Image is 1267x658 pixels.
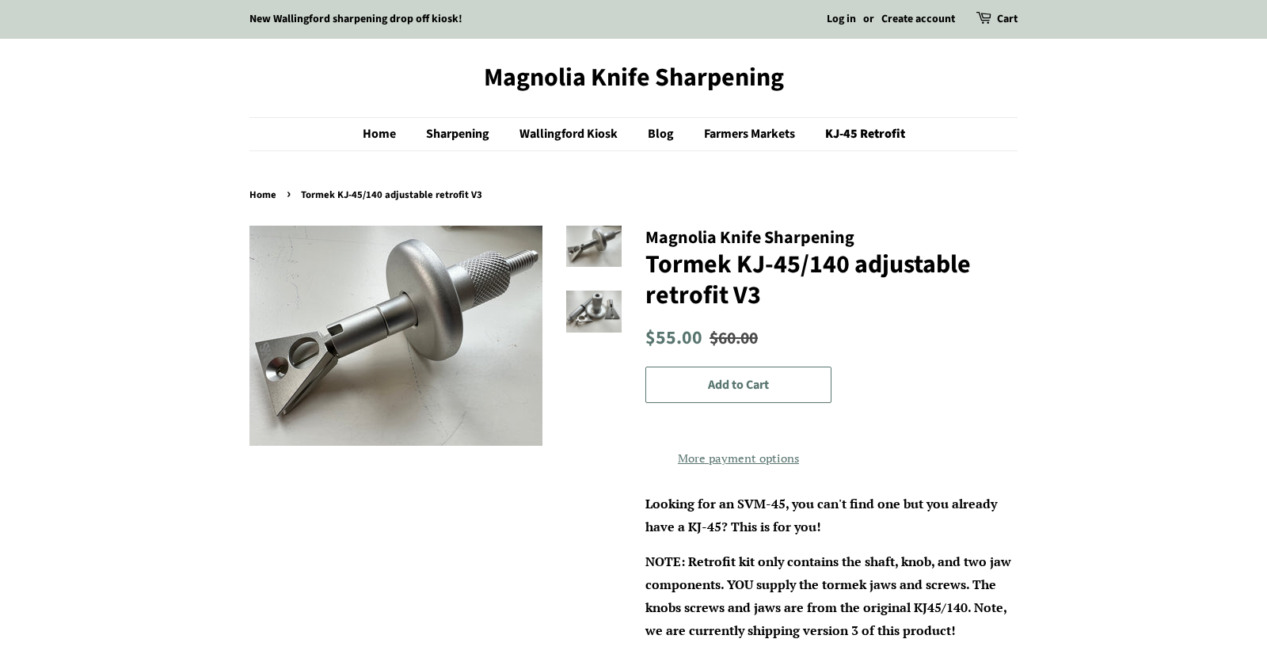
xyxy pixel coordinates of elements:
h1: Tormek KJ-45/140 adjustable retrofit V3 [645,249,1018,310]
span: › [287,184,295,203]
s: $60.00 [710,326,758,351]
button: Add to Cart [645,367,831,404]
a: Sharpening [414,118,505,150]
img: Tormek KJ-45/140 adjustable retrofit V3 [249,226,542,446]
a: Home [363,118,412,150]
a: Create account [881,11,955,27]
a: Wallingford Kiosk [508,118,633,150]
span: Looking for an SVM-45, you can't find one but you already have a KJ-45? This is for you! [645,495,997,535]
span: $55.00 [645,325,702,352]
li: or [863,10,874,29]
nav: breadcrumbs [249,187,1018,204]
a: Farmers Markets [692,118,811,150]
span: Tormek KJ-45/140 adjustable retrofit V3 [301,188,486,202]
a: KJ-45 Retrofit [813,118,905,150]
span: Add to Cart [708,376,769,394]
a: More payment options [645,446,831,469]
a: Blog [636,118,690,150]
a: Home [249,188,280,202]
a: Cart [997,10,1018,29]
img: Tormek KJ-45/140 adjustable retrofit V3 [566,291,622,333]
a: New Wallingford sharpening drop off kiosk! [249,11,462,27]
a: Magnolia Knife Sharpening [249,63,1018,93]
img: Tormek KJ-45/140 adjustable retrofit V3 [566,226,622,268]
span: Magnolia Knife Sharpening [645,225,854,250]
a: Log in [827,11,856,27]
